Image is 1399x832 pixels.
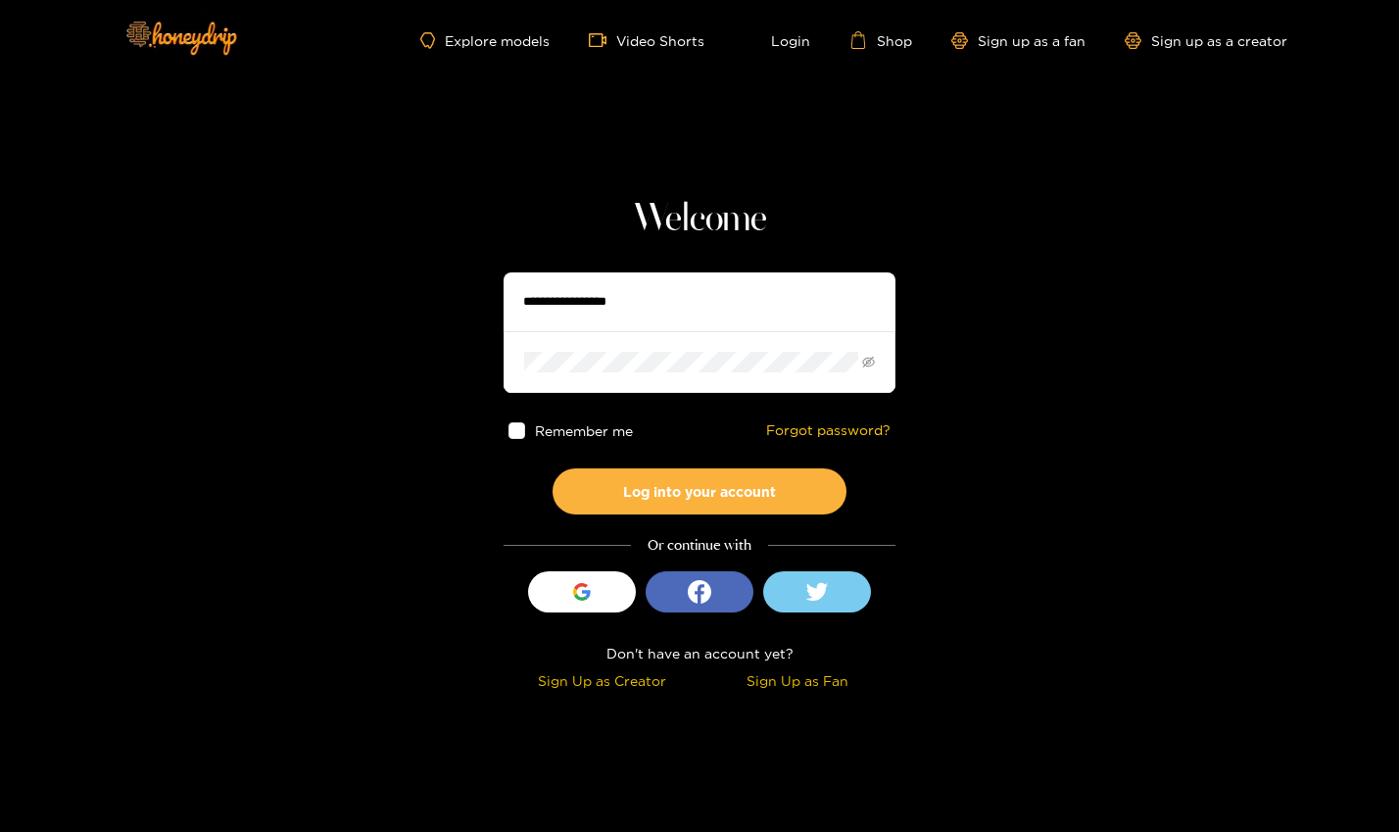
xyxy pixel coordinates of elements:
[420,32,550,49] a: Explore models
[504,534,895,557] div: Or continue with
[535,423,633,438] span: Remember me
[589,31,704,49] a: Video Shorts
[504,196,895,243] h1: Welcome
[504,642,895,664] div: Don't have an account yet?
[1125,32,1287,49] a: Sign up as a creator
[951,32,1085,49] a: Sign up as a fan
[589,31,616,49] span: video-camera
[704,669,891,692] div: Sign Up as Fan
[508,669,695,692] div: Sign Up as Creator
[766,422,891,439] a: Forgot password?
[744,31,810,49] a: Login
[849,31,912,49] a: Shop
[862,356,875,368] span: eye-invisible
[553,468,846,514] button: Log into your account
